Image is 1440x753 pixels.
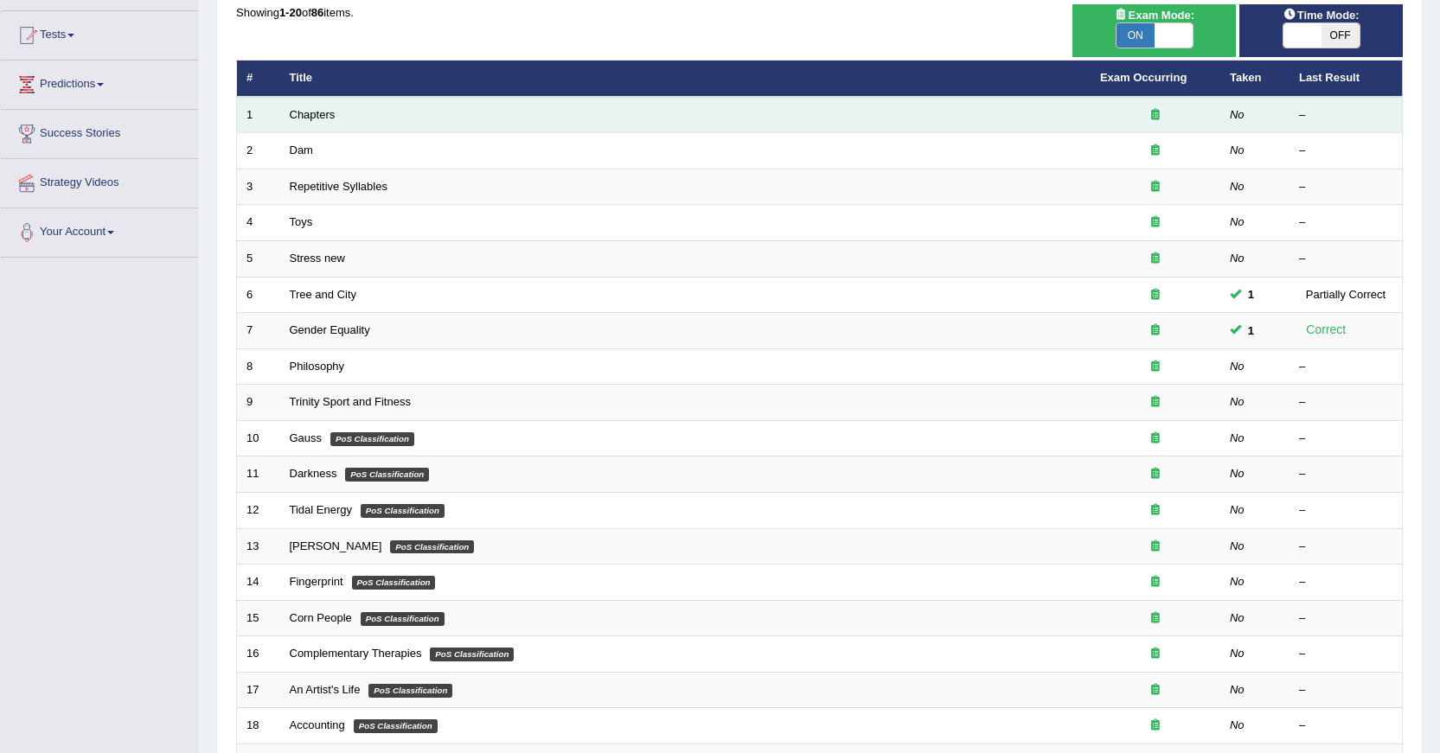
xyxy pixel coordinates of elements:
[1299,179,1392,195] div: –
[1299,143,1392,159] div: –
[280,61,1091,97] th: Title
[1100,251,1211,267] div: Exam occurring question
[290,647,422,660] a: Complementary Therapies
[1100,287,1211,303] div: Exam occurring question
[1299,466,1392,482] div: –
[1299,107,1392,124] div: –
[290,718,345,731] a: Accounting
[290,323,370,336] a: Gender Equality
[345,468,429,482] em: PoS Classification
[1299,682,1392,699] div: –
[290,180,387,193] a: Repetitive Syllables
[1,110,198,153] a: Success Stories
[237,708,280,744] td: 18
[1230,144,1245,156] em: No
[390,540,474,554] em: PoS Classification
[1,11,198,54] a: Tests
[237,636,280,673] td: 16
[290,215,313,228] a: Toys
[368,684,452,698] em: PoS Classification
[1230,467,1245,480] em: No
[1299,320,1354,340] div: Correct
[1230,395,1245,408] em: No
[1230,431,1245,444] em: No
[1230,180,1245,193] em: No
[290,575,343,588] a: Fingerprint
[237,600,280,636] td: 15
[237,133,280,169] td: 2
[1290,61,1403,97] th: Last Result
[330,432,414,446] em: PoS Classification
[1230,611,1245,624] em: No
[1100,431,1211,447] div: Exam occurring question
[290,467,337,480] a: Darkness
[237,456,280,493] td: 11
[237,348,280,385] td: 8
[1241,285,1261,303] span: You can still take this question
[1100,682,1211,699] div: Exam occurring question
[290,144,313,156] a: Dam
[237,565,280,601] td: 14
[1230,252,1245,265] em: No
[237,313,280,349] td: 7
[290,288,357,301] a: Tree and City
[1299,539,1392,555] div: –
[1230,683,1245,696] em: No
[1100,359,1211,375] div: Exam occurring question
[1100,394,1211,411] div: Exam occurring question
[1100,502,1211,519] div: Exam occurring question
[1117,23,1155,48] span: ON
[1299,502,1392,519] div: –
[237,169,280,205] td: 3
[311,6,323,19] b: 86
[237,672,280,708] td: 17
[290,503,353,516] a: Tidal Energy
[1,159,198,202] a: Strategy Videos
[1230,539,1245,552] em: No
[1299,574,1392,590] div: –
[1100,71,1187,84] a: Exam Occurring
[237,205,280,241] td: 4
[237,385,280,421] td: 9
[1100,610,1211,627] div: Exam occurring question
[290,252,345,265] a: Stress new
[1230,360,1245,373] em: No
[237,97,280,133] td: 1
[1,61,198,104] a: Predictions
[237,241,280,278] td: 5
[236,4,1403,21] div: Showing of items.
[1230,503,1245,516] em: No
[1100,107,1211,124] div: Exam occurring question
[1299,285,1392,303] div: Partially Correct
[1220,61,1290,97] th: Taken
[1100,143,1211,159] div: Exam occurring question
[1299,359,1392,375] div: –
[1100,718,1211,734] div: Exam occurring question
[290,611,352,624] a: Corn People
[1100,574,1211,590] div: Exam occurring question
[1072,4,1236,57] div: Show exams occurring in exams
[1230,718,1245,731] em: No
[1299,610,1392,627] div: –
[290,360,345,373] a: Philosophy
[1100,179,1211,195] div: Exam occurring question
[1299,431,1392,447] div: –
[1299,251,1392,267] div: –
[237,61,280,97] th: #
[1100,539,1211,555] div: Exam occurring question
[1100,466,1211,482] div: Exam occurring question
[1100,646,1211,662] div: Exam occurring question
[1230,215,1245,228] em: No
[1322,23,1360,48] span: OFF
[237,420,280,456] td: 10
[1230,647,1245,660] em: No
[430,648,514,661] em: PoS Classification
[1277,6,1366,24] span: Time Mode:
[279,6,302,19] b: 1-20
[1299,394,1392,411] div: –
[361,504,445,518] em: PoS Classification
[1,208,198,252] a: Your Account
[237,492,280,528] td: 12
[290,108,336,121] a: Chapters
[1241,322,1261,340] span: You can still take this question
